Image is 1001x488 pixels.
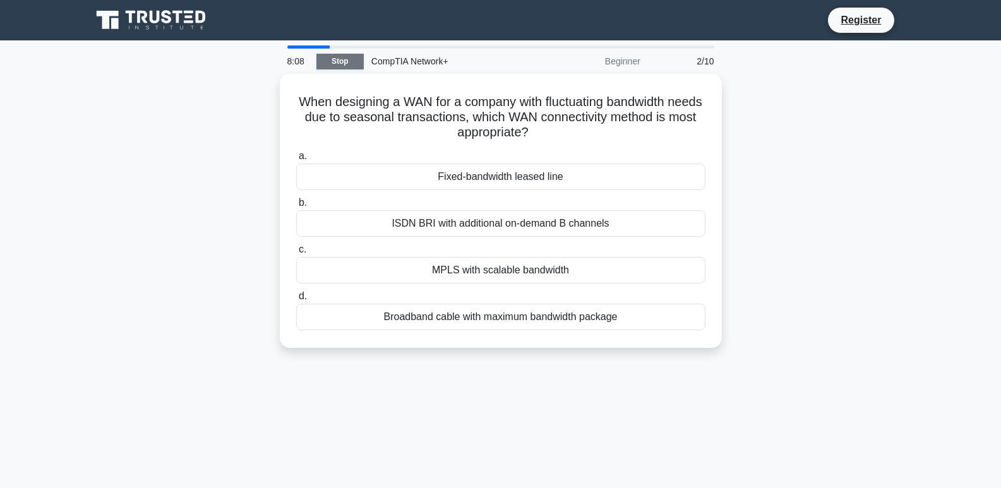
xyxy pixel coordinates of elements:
div: Fixed-bandwidth leased line [296,164,705,190]
span: d. [299,290,307,301]
a: Register [833,12,889,28]
div: CompTIA Network+ [364,49,537,74]
span: c. [299,244,306,254]
div: MPLS with scalable bandwidth [296,257,705,283]
div: Broadband cable with maximum bandwidth package [296,304,705,330]
div: 2/10 [648,49,722,74]
span: a. [299,150,307,161]
div: Beginner [537,49,648,74]
h5: When designing a WAN for a company with fluctuating bandwidth needs due to seasonal transactions,... [295,94,707,141]
span: b. [299,197,307,208]
a: Stop [316,54,364,69]
div: ISDN BRI with additional on-demand B channels [296,210,705,237]
div: 8:08 [280,49,316,74]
